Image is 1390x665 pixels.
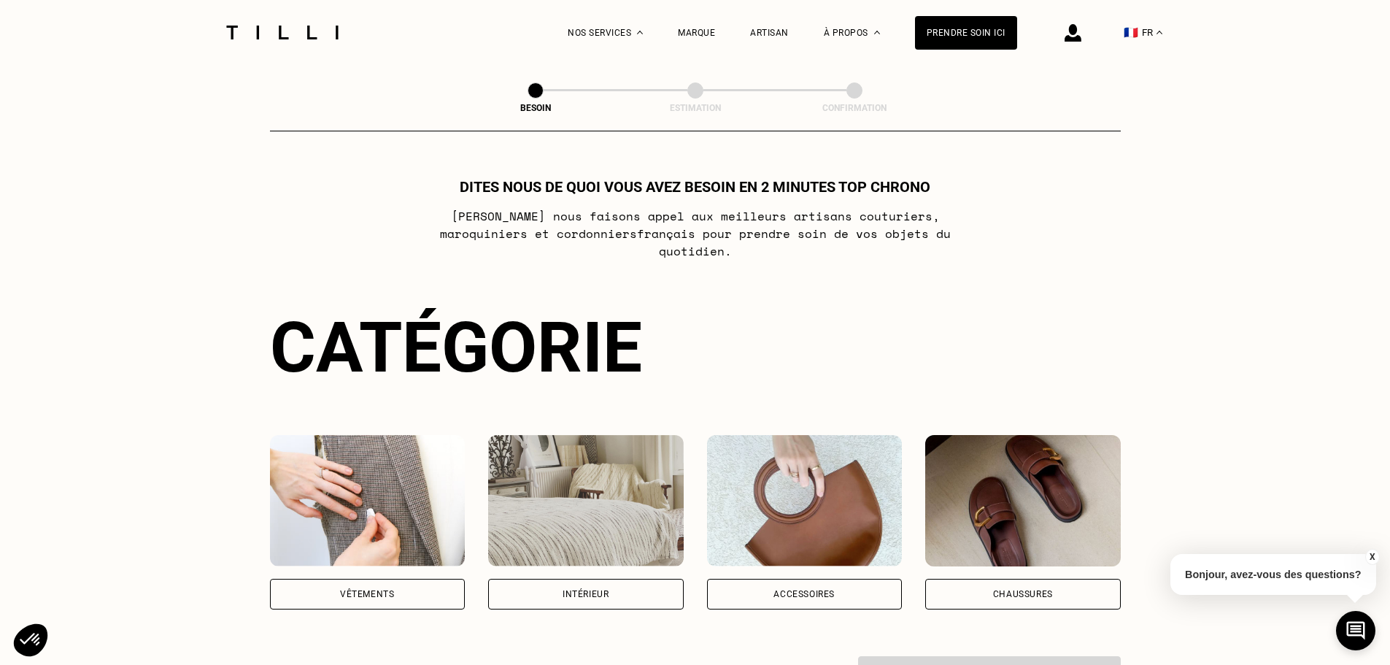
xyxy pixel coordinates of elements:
[707,435,903,566] img: Accessoires
[1065,24,1081,42] img: icône connexion
[270,435,466,566] img: Vêtements
[270,307,1121,388] div: Catégorie
[1170,554,1376,595] p: Bonjour, avez-vous des questions?
[463,103,609,113] div: Besoin
[406,207,984,260] p: [PERSON_NAME] nous faisons appel aux meilleurs artisans couturiers , maroquiniers et cordonniers ...
[637,31,643,34] img: Menu déroulant
[750,28,789,38] a: Artisan
[1124,26,1138,39] span: 🇫🇷
[622,103,768,113] div: Estimation
[993,590,1053,599] div: Chaussures
[915,16,1017,50] a: Prendre soin ici
[773,590,835,599] div: Accessoires
[340,590,394,599] div: Vêtements
[221,26,344,39] img: Logo du service de couturière Tilli
[563,590,609,599] div: Intérieur
[1364,549,1379,565] button: X
[925,435,1121,566] img: Chaussures
[781,103,927,113] div: Confirmation
[488,435,684,566] img: Intérieur
[678,28,715,38] a: Marque
[460,178,930,196] h1: Dites nous de quoi vous avez besoin en 2 minutes top chrono
[1157,31,1162,34] img: menu déroulant
[874,31,880,34] img: Menu déroulant à propos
